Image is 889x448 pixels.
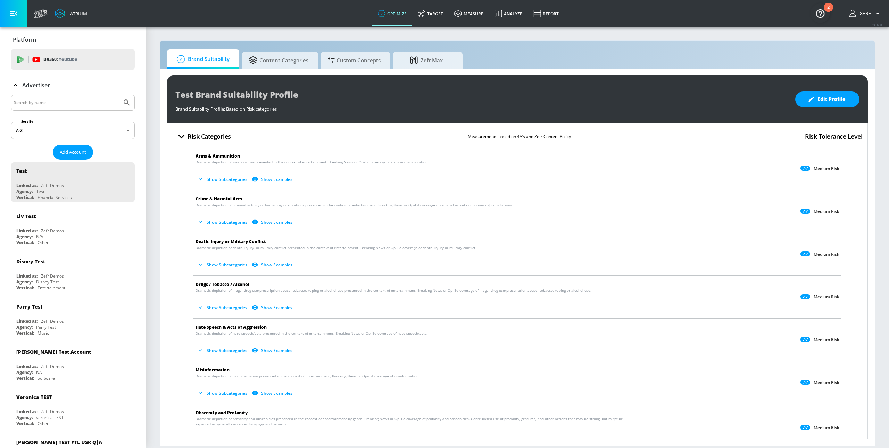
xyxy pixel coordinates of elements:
span: Death, Injury or Military Conflict [196,239,266,245]
p: Medium Risk [814,294,839,300]
a: Report [528,1,564,26]
button: Show Examples [250,259,295,271]
span: Dramatic depiction of hate speech/acts presented in the context of entertainment. Breaking News o... [196,331,427,336]
div: Test [36,189,44,194]
span: Drugs / Tobacco / Alcohol [196,281,249,287]
p: Medium Risk [814,337,839,343]
span: login as: serhii.khortiuk@zefr.com [857,11,874,16]
button: Show Subcategories [196,387,250,399]
p: Medium Risk [814,166,839,171]
div: Parry Test [36,324,56,330]
button: Edit Profile [795,91,859,107]
div: Brand Suitability Profile: Based on Risk categories [175,102,788,112]
div: Financial Services [38,194,72,200]
a: optimize [372,1,412,26]
div: Vertical: [16,194,34,200]
h4: Risk Categories [188,131,231,141]
span: Dramatic depiction of illegal drug use/prescription abuse, tobacco, vaping or alcohol use present... [196,288,591,293]
div: Zefr Demos [41,273,64,279]
span: Add Account [60,148,86,156]
div: [PERSON_NAME] Test Account [16,349,91,355]
button: Show Examples [250,387,295,399]
span: v 4.32.0 [872,23,882,27]
div: Liv Test [16,213,36,219]
div: Software [38,375,55,381]
div: Vertical: [16,375,34,381]
div: TestLinked as:Zefr DemosAgency:TestVertical:Financial Services [11,162,135,202]
div: Zefr Demos [41,318,64,324]
label: Sort By [20,119,35,124]
span: Dramatic depiction of weapons use presented in the context of entertainment. Breaking News or Op–... [196,160,429,165]
div: Linked as: [16,318,38,324]
p: DV360: [43,56,77,63]
div: Linked as: [16,409,38,415]
button: Risk Categories [173,128,234,145]
span: Hate Speech & Acts of Aggression [196,324,267,330]
div: Entertainment [38,285,65,291]
div: DV360: Youtube [11,49,135,70]
span: Edit Profile [809,95,846,104]
div: Vertical: [16,285,34,291]
div: Disney Test [36,279,59,285]
div: Agency: [16,279,33,285]
button: Show Subcategories [196,345,250,356]
button: Show Subcategories [196,259,250,271]
button: Show Examples [250,435,295,447]
button: Show Examples [250,345,295,356]
div: Agency: [16,415,33,421]
div: Agency: [16,324,33,330]
div: N/A [36,234,43,240]
button: Show Subcategories [196,216,250,228]
button: Show Subcategories [196,302,250,313]
button: Show Examples [250,216,295,228]
p: Advertiser [22,81,50,89]
a: Target [412,1,449,26]
span: Dramatic depiction of criminal activity or human rights violations presented in the context of en... [196,202,513,208]
div: Veronica TEST [16,394,52,400]
button: Show Subcategories [196,435,250,447]
div: Veronica TESTLinked as:Zefr DemosAgency:veronica TESTVertical:Other [11,389,135,428]
div: 2 [827,7,830,16]
div: Music [38,330,49,336]
div: Linked as: [16,228,38,234]
div: Advertiser [11,75,135,95]
div: Liv TestLinked as:Zefr DemosAgency:N/AVertical:Other [11,208,135,247]
p: Medium Risk [814,380,839,385]
span: Arms & Ammunition [196,153,240,159]
div: veronica TEST [36,415,64,421]
input: Search by name [14,98,119,107]
div: Zefr Demos [41,409,64,415]
div: Zefr Demos [41,183,64,189]
p: Measurements based on 4A’s and Zefr Content Policy [468,133,571,140]
div: A-Z [11,122,135,139]
p: Medium Risk [814,425,839,431]
button: Show Examples [250,174,295,185]
p: Youtube [59,56,77,63]
span: Dramatic depiction of death, injury, or military conflict presented in the context of entertainme... [196,245,476,250]
div: Linked as: [16,363,38,369]
div: Vertical: [16,330,34,336]
div: Agency: [16,189,33,194]
div: Parry TestLinked as:Zefr DemosAgency:Parry TestVertical:Music [11,298,135,338]
span: Crime & Harmful Acts [196,196,242,202]
span: Dramatic depiction of misinformation presented in the context of Entertainment, Breaking News or ... [196,374,419,379]
button: Show Examples [250,302,295,313]
p: Medium Risk [814,251,839,257]
div: Agency: [16,234,33,240]
span: Brand Suitability [174,51,230,67]
div: Linked as: [16,273,38,279]
a: measure [449,1,489,26]
div: Other [38,240,49,246]
div: [PERSON_NAME] Test AccountLinked as:Zefr DemosAgency:NAVertical:Software [11,343,135,383]
a: Atrium [55,8,87,19]
div: Vertical: [16,240,34,246]
div: Disney TestLinked as:Zefr DemosAgency:Disney TestVertical:Entertainment [11,253,135,293]
span: Misinformation [196,367,230,373]
div: Other [38,421,49,426]
button: Show Subcategories [196,174,250,185]
button: Open Resource Center, 2 new notifications [811,3,830,23]
span: Custom Concepts [328,52,381,69]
